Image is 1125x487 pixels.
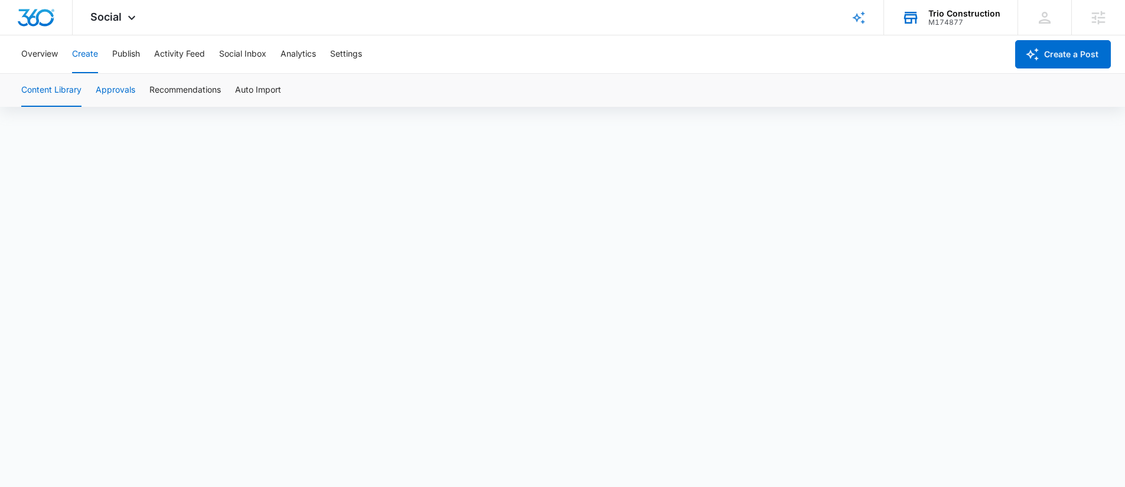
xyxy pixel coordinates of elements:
[112,35,140,73] button: Publish
[21,35,58,73] button: Overview
[72,35,98,73] button: Create
[90,11,122,23] span: Social
[154,35,205,73] button: Activity Feed
[219,35,266,73] button: Social Inbox
[928,9,1000,18] div: account name
[330,35,362,73] button: Settings
[928,18,1000,27] div: account id
[149,74,221,107] button: Recommendations
[281,35,316,73] button: Analytics
[235,74,281,107] button: Auto Import
[21,74,81,107] button: Content Library
[1015,40,1111,68] button: Create a Post
[96,74,135,107] button: Approvals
